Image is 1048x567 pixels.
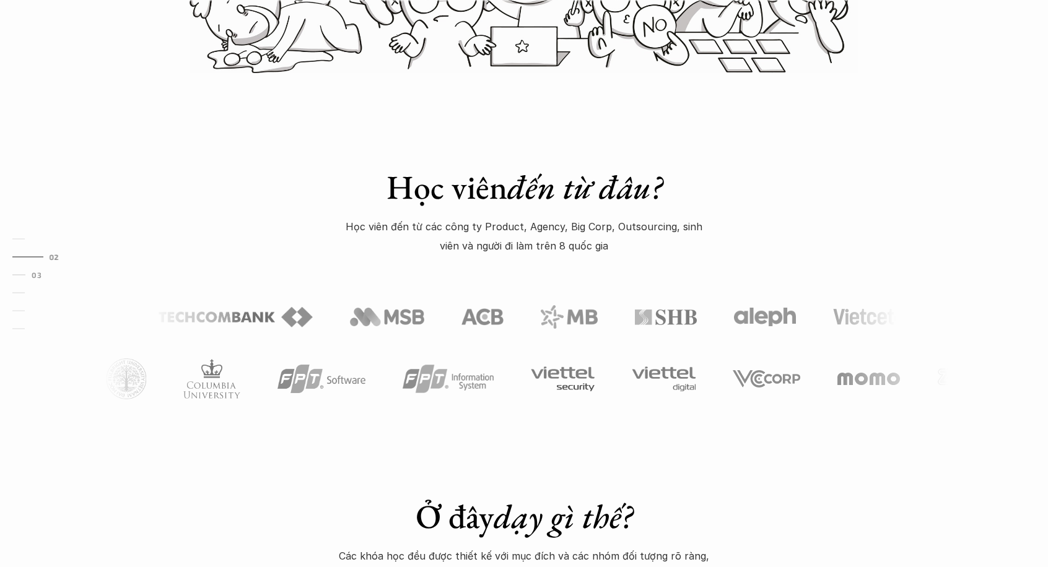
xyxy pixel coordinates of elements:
[338,217,710,255] p: Học viên đến từ các công ty Product, Agency, Big Corp, Outsourcing, sinh viên và người đi làm trê...
[494,495,632,538] em: dạy gì thế?
[49,252,59,261] strong: 02
[32,270,41,279] strong: 03
[307,167,741,207] h1: Học viên
[12,249,71,264] a: 02
[12,267,71,282] a: 03
[507,165,662,209] em: đến từ đâu?
[307,496,741,537] h1: Ở đây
